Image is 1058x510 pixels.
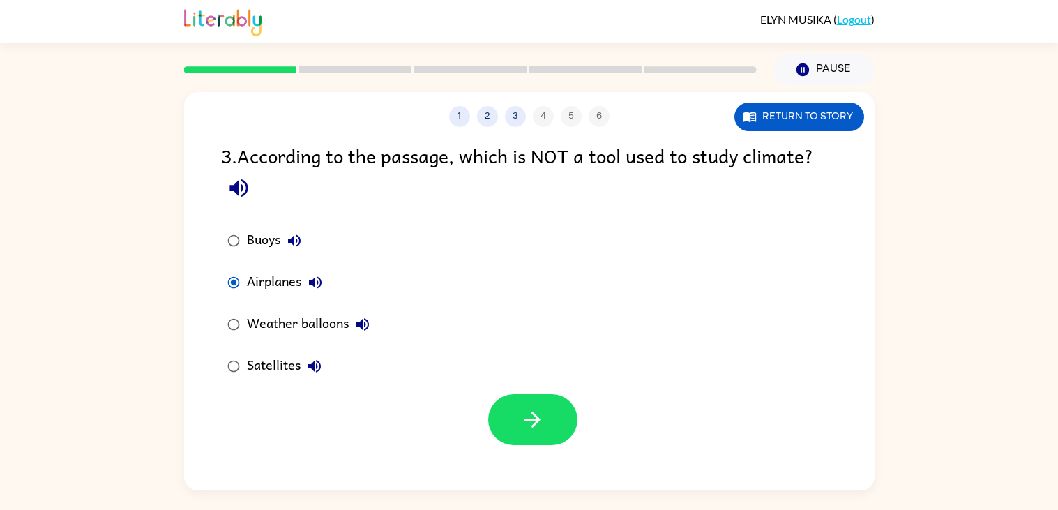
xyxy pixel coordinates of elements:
[301,269,329,297] button: Airplanes
[247,227,308,255] div: Buoys
[280,227,308,255] button: Buoys
[449,106,470,127] button: 1
[760,13,833,26] span: ELYN MUSIKA
[505,106,526,127] button: 3
[184,6,262,36] img: Literably
[349,310,377,338] button: Weather balloons
[837,13,871,26] a: Logout
[734,103,864,131] button: Return to story
[221,141,838,206] div: 3 . According to the passage, which is NOT a tool used to study climate?
[301,352,328,380] button: Satellites
[247,269,329,297] div: Airplanes
[477,106,498,127] button: 2
[760,13,875,26] div: ( )
[247,352,328,380] div: Satellites
[773,54,875,86] button: Pause
[247,310,377,338] div: Weather balloons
